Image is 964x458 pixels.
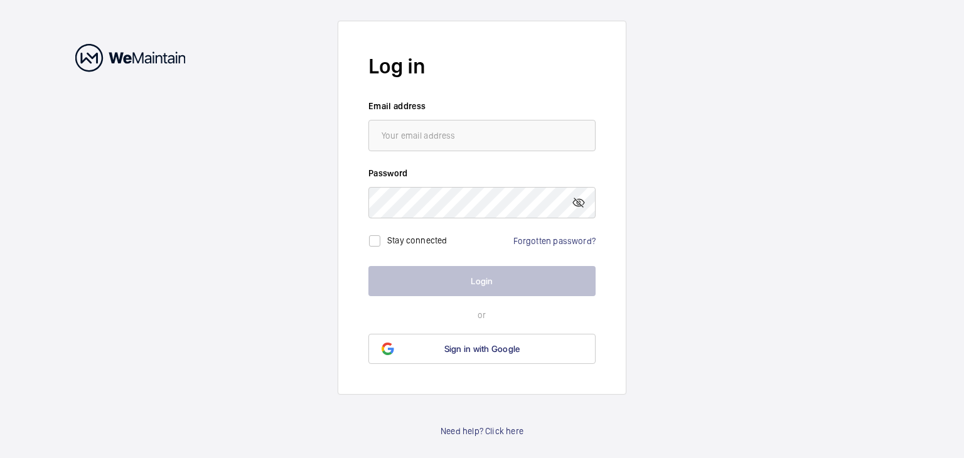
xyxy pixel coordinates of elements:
span: Sign in with Google [444,344,520,354]
a: Need help? Click here [441,425,523,437]
p: or [368,309,596,321]
button: Login [368,266,596,296]
label: Stay connected [387,235,447,245]
label: Password [368,167,596,179]
input: Your email address [368,120,596,151]
a: Forgotten password? [513,236,596,246]
h2: Log in [368,51,596,81]
label: Email address [368,100,596,112]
